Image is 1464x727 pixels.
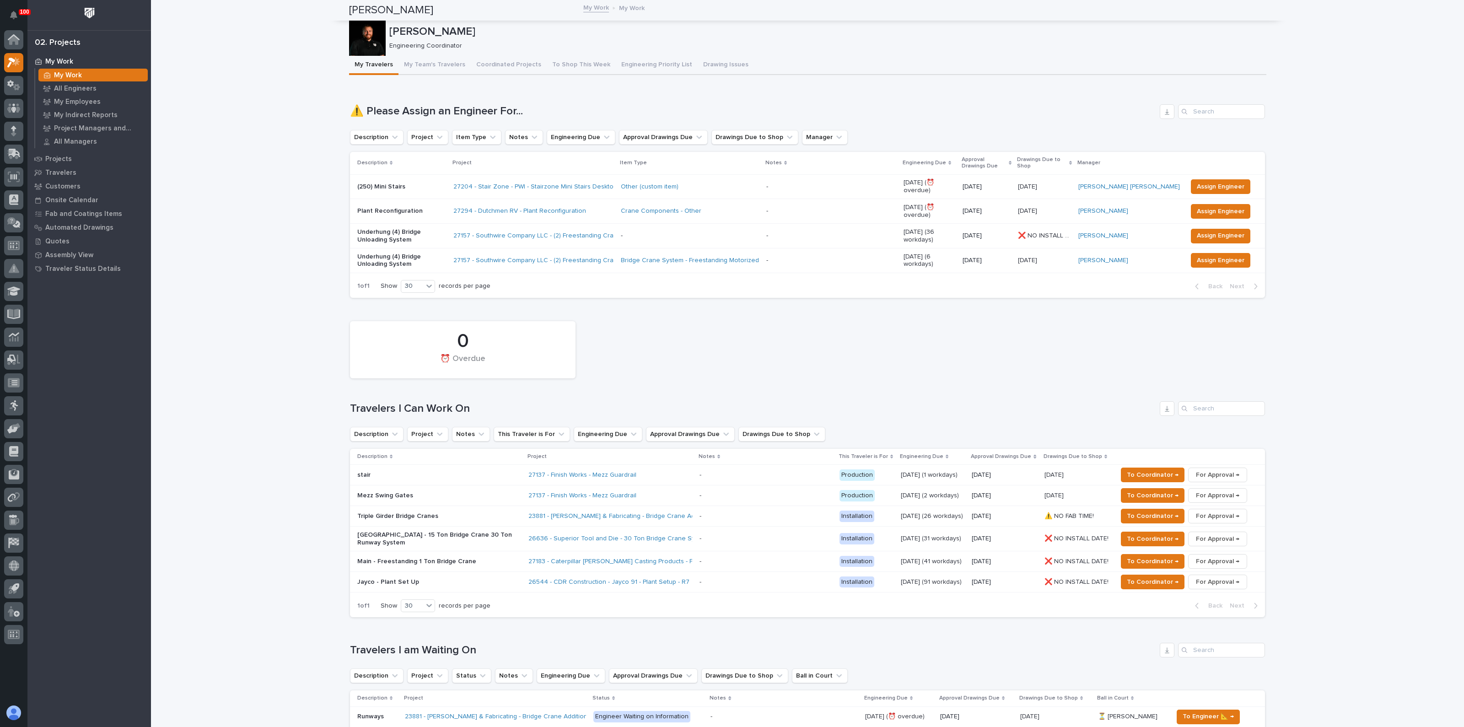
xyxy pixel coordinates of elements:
[27,152,151,166] a: Projects
[350,105,1156,118] h1: ⚠️ Please Assign an Engineer For...
[700,535,701,543] div: -
[27,234,151,248] a: Quotes
[453,183,637,191] a: 27204 - Stair Zone - PWI - Stairzone Mini Stairs Desktop Mailer
[54,85,97,93] p: All Engineers
[972,471,1037,479] p: [DATE]
[972,558,1037,565] p: [DATE]
[1178,104,1265,119] div: Search
[381,602,397,610] p: Show
[1191,229,1250,243] button: Assign Engineer
[27,166,151,179] a: Travelers
[357,711,386,721] p: Runways
[700,512,701,520] div: -
[350,506,1265,527] tr: Triple Girder Bridge Cranes23881 - [PERSON_NAME] & Fabricating - Bridge Crane Addition - Installa...
[401,601,423,611] div: 30
[963,232,1011,240] p: [DATE]
[528,558,770,565] a: 27183 - Caterpillar [PERSON_NAME] Casting Products - Freestanding 1 Ton UltraLite
[1196,469,1239,480] span: For Approval →
[700,578,701,586] div: -
[904,179,956,194] p: [DATE] (⏰ overdue)
[528,578,689,586] a: 26544 - CDR Construction - Jayco 91 - Plant Setup - R7
[583,2,609,12] a: My Work
[593,711,690,722] div: Engineer Waiting on Information
[35,38,81,48] div: 02. Projects
[766,183,768,191] div: -
[904,228,956,244] p: [DATE] (36 workdays)
[350,485,1265,506] tr: Mezz Swing Gates27137 - Finish Works - Mezz Guardrail - Production[DATE] (2 workdays)[DATE][DATE]...
[81,5,98,22] img: Workspace Logo
[350,668,404,683] button: Description
[972,492,1037,500] p: [DATE]
[619,2,645,12] p: My Work
[27,221,151,234] a: Automated Drawings
[27,54,151,68] a: My Work
[381,282,397,290] p: Show
[766,257,768,264] div: -
[357,492,517,500] p: Mezz Swing Gates
[54,111,118,119] p: My Indirect Reports
[357,452,388,462] p: Description
[350,174,1265,199] tr: (250) Mini Stairs27204 - Stair Zone - PWI - Stairzone Mini Stairs Desktop Mailer Other (custom it...
[35,108,151,121] a: My Indirect Reports
[1127,511,1179,522] span: To Coordinator →
[840,469,875,481] div: Production
[963,183,1011,191] p: [DATE]
[404,693,423,703] p: Project
[350,248,1265,273] tr: Underhung (4) Bridge Unloading System27157 - Southwire Company LLC - (2) Freestanding Crane Syste...
[1188,509,1247,523] button: For Approval →
[901,471,964,479] p: [DATE] (1 workdays)
[765,158,782,168] p: Notes
[439,282,490,290] p: records per page
[452,668,491,683] button: Status
[366,354,560,373] div: ⏰ Overdue
[11,11,23,26] div: Notifications100
[1018,205,1039,215] p: [DATE]
[45,224,113,232] p: Automated Drawings
[349,56,398,75] button: My Travelers
[494,427,570,442] button: This Traveler is For
[1188,282,1226,291] button: Back
[840,556,874,567] div: Installation
[971,452,1031,462] p: Approval Drawings Due
[528,535,782,543] a: 26636 - Superior Tool and Die - 30 Ton Bridge Crane System (2) 15 Ton Double Girder
[27,248,151,262] a: Assembly View
[1121,554,1184,569] button: To Coordinator →
[700,471,701,479] div: -
[495,668,533,683] button: Notes
[621,257,759,264] a: Bridge Crane System - Freestanding Motorized
[357,253,446,269] p: Underhung (4) Bridge Unloading System
[1044,452,1102,462] p: Drawings Due to Shop
[766,207,768,215] div: -
[609,668,698,683] button: Approval Drawings Due
[792,668,848,683] button: Ball in Court
[54,124,144,133] p: Project Managers and Engineers
[439,602,490,610] p: records per page
[1127,490,1179,501] span: To Coordinator →
[1127,533,1179,544] span: To Coordinator →
[27,207,151,221] a: Fab and Coatings Items
[407,130,448,145] button: Project
[366,330,560,353] div: 0
[901,578,964,586] p: [DATE] (91 workdays)
[698,56,754,75] button: Drawing Issues
[528,492,636,500] a: 27137 - Finish Works - Mezz Guardrail
[452,130,501,145] button: Item Type
[1230,282,1250,291] span: Next
[963,207,1011,215] p: [DATE]
[1044,576,1110,586] p: ❌ NO INSTALL DATE!
[1197,206,1244,217] span: Assign Engineer
[1127,556,1179,567] span: To Coordinator →
[1044,533,1110,543] p: ❌ NO INSTALL DATE!
[901,558,964,565] p: [DATE] (41 workdays)
[405,713,587,721] a: 23881 - [PERSON_NAME] & Fabricating - Bridge Crane Addition
[350,130,404,145] button: Description
[357,512,517,520] p: Triple Girder Bridge Cranes
[1203,282,1222,291] span: Back
[1197,230,1244,241] span: Assign Engineer
[1196,556,1239,567] span: For Approval →
[1178,401,1265,416] input: Search
[1203,602,1222,610] span: Back
[710,693,726,703] p: Notes
[1226,282,1265,291] button: Next
[904,204,956,219] p: [DATE] (⏰ overdue)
